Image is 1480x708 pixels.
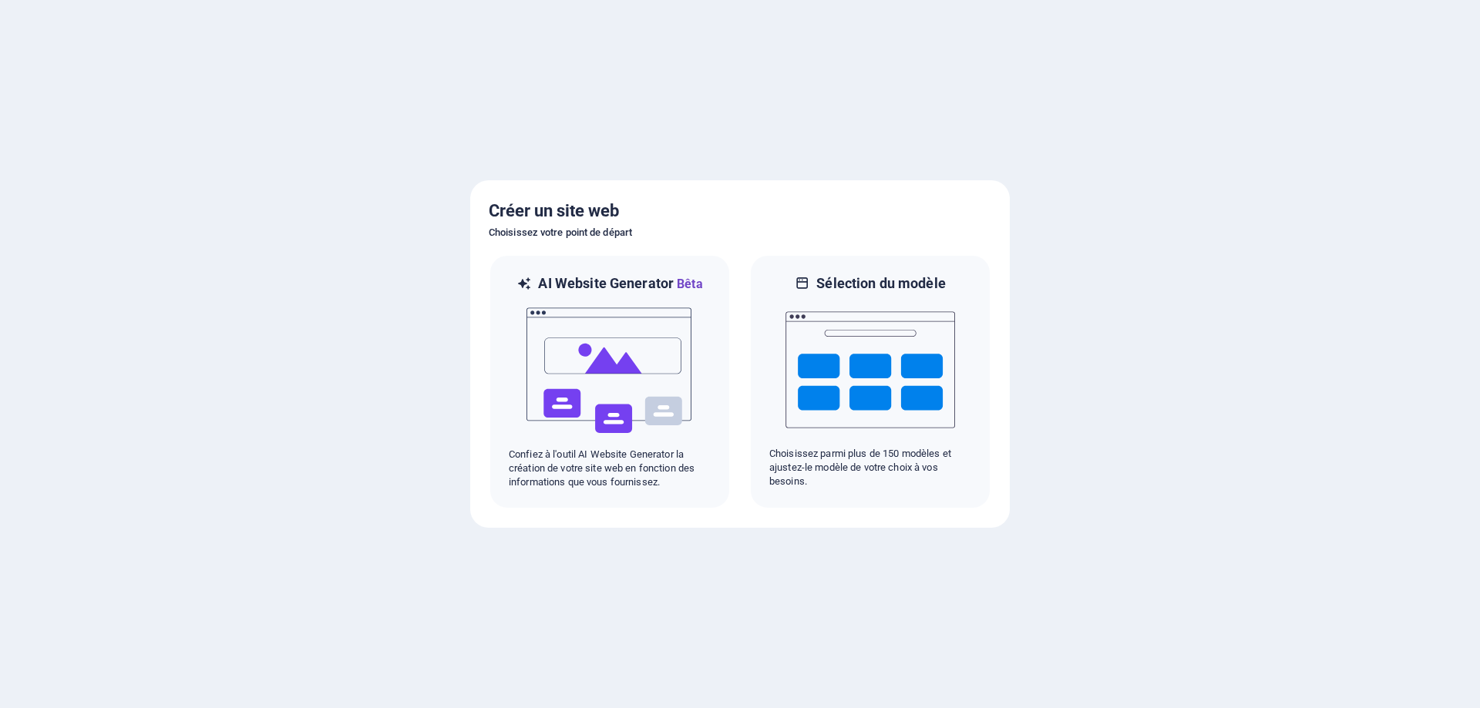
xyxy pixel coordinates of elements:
p: Confiez à l'outil AI Website Generator la création de votre site web en fonction des informations... [509,448,711,489]
h6: Choisissez votre point de départ [489,223,991,242]
span: Bêta [674,277,703,291]
img: ai [525,294,695,448]
div: AI Website GeneratorBêtaaiConfiez à l'outil AI Website Generator la création de votre site web en... [489,254,731,509]
h6: AI Website Generator [538,274,702,294]
p: Choisissez parmi plus de 150 modèles et ajustez-le modèle de votre choix à vos besoins. [769,447,971,488]
h5: Créer un site web [489,199,991,223]
div: Sélection du modèleChoisissez parmi plus de 150 modèles et ajustez-le modèle de votre choix à vos... [749,254,991,509]
h6: Sélection du modèle [816,274,946,293]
